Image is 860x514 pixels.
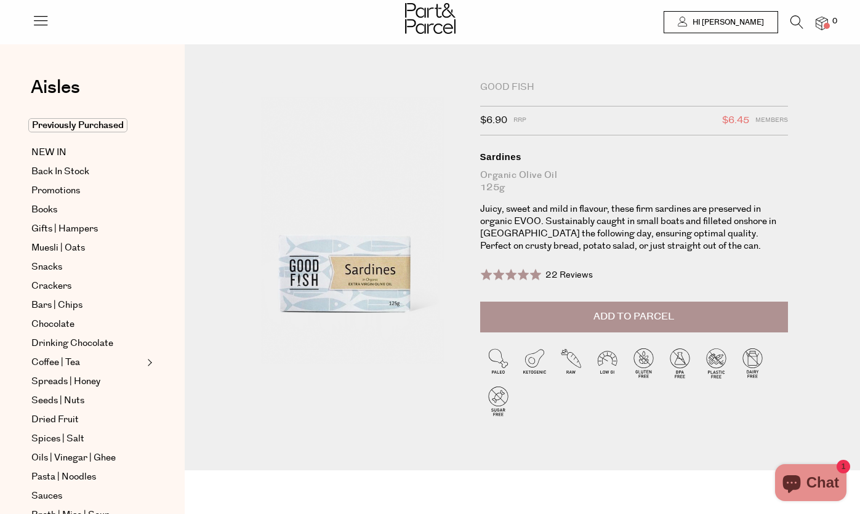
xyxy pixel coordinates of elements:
div: Organic Olive Oil 125g [480,169,788,194]
img: Sardines [222,81,461,364]
a: Muesli | Oats [31,241,143,255]
span: Spreads | Honey [31,374,100,389]
img: P_P-ICONS-Live_Bec_V11_Paleo.svg [480,345,516,381]
span: Chocolate [31,317,74,332]
span: Snacks [31,260,62,275]
a: Previously Purchased [31,118,143,133]
a: Drinking Chocolate [31,336,143,351]
span: RRP [513,113,526,129]
a: Oils | Vinegar | Ghee [31,451,143,465]
span: 22 Reviews [545,269,593,281]
a: Books [31,203,143,217]
span: Sauces [31,489,62,504]
a: Snacks [31,260,143,275]
span: Crackers [31,279,71,294]
a: Pasta | Noodles [31,470,143,484]
a: Chocolate [31,317,143,332]
a: NEW IN [31,145,143,160]
a: Coffee | Tea [31,355,143,370]
span: Spices | Salt [31,432,84,446]
div: Good Fish [480,81,788,94]
span: Pasta | Noodles [31,470,96,484]
span: Members [755,113,788,129]
span: $6.90 [480,113,507,129]
img: P_P-ICONS-Live_Bec_V11_Plastic_Free.svg [698,345,734,381]
span: Previously Purchased [28,118,127,132]
img: Part&Parcel [405,3,456,34]
a: Spreads | Honey [31,374,143,389]
span: NEW IN [31,145,66,160]
span: Muesli | Oats [31,241,85,255]
div: Sardines [480,151,788,163]
span: Drinking Chocolate [31,336,113,351]
a: Promotions [31,183,143,198]
a: Dried Fruit [31,412,143,427]
a: Hi [PERSON_NAME] [664,11,778,33]
img: P_P-ICONS-Live_Bec_V11_Ketogenic.svg [516,345,553,381]
a: Back In Stock [31,164,143,179]
span: Hi [PERSON_NAME] [689,17,764,28]
a: Seeds | Nuts [31,393,143,408]
span: Gifts | Hampers [31,222,98,236]
span: Dried Fruit [31,412,79,427]
span: Aisles [31,74,80,101]
button: Expand/Collapse Coffee | Tea [144,355,153,370]
a: Gifts | Hampers [31,222,143,236]
a: 0 [816,17,828,30]
img: P_P-ICONS-Live_Bec_V11_Low_Gi.svg [589,345,625,381]
span: Bars | Chips [31,298,82,313]
span: Seeds | Nuts [31,393,84,408]
img: P_P-ICONS-Live_Bec_V11_Dairy_Free.svg [734,345,771,381]
inbox-online-store-chat: Shopify online store chat [771,464,850,504]
a: Crackers [31,279,143,294]
img: P_P-ICONS-Live_Bec_V11_Raw.svg [553,345,589,381]
a: Sauces [31,489,143,504]
span: 0 [829,16,840,27]
span: Add to Parcel [593,310,674,324]
button: Add to Parcel [480,302,788,332]
a: Aisles [31,78,80,109]
span: Books [31,203,57,217]
p: Juicy, sweet and mild in flavour, these firm sardines are preserved in organic EVOO. Sustainably ... [480,203,788,252]
img: P_P-ICONS-Live_Bec_V11_BPA_Free.svg [662,345,698,381]
span: Promotions [31,183,80,198]
img: P_P-ICONS-Live_Bec_V11_Sugar_Free.svg [480,383,516,419]
span: $6.45 [722,113,749,129]
span: Coffee | Tea [31,355,80,370]
span: Back In Stock [31,164,89,179]
a: Spices | Salt [31,432,143,446]
img: P_P-ICONS-Live_Bec_V11_Gluten_Free.svg [625,345,662,381]
span: Oils | Vinegar | Ghee [31,451,116,465]
a: Bars | Chips [31,298,143,313]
